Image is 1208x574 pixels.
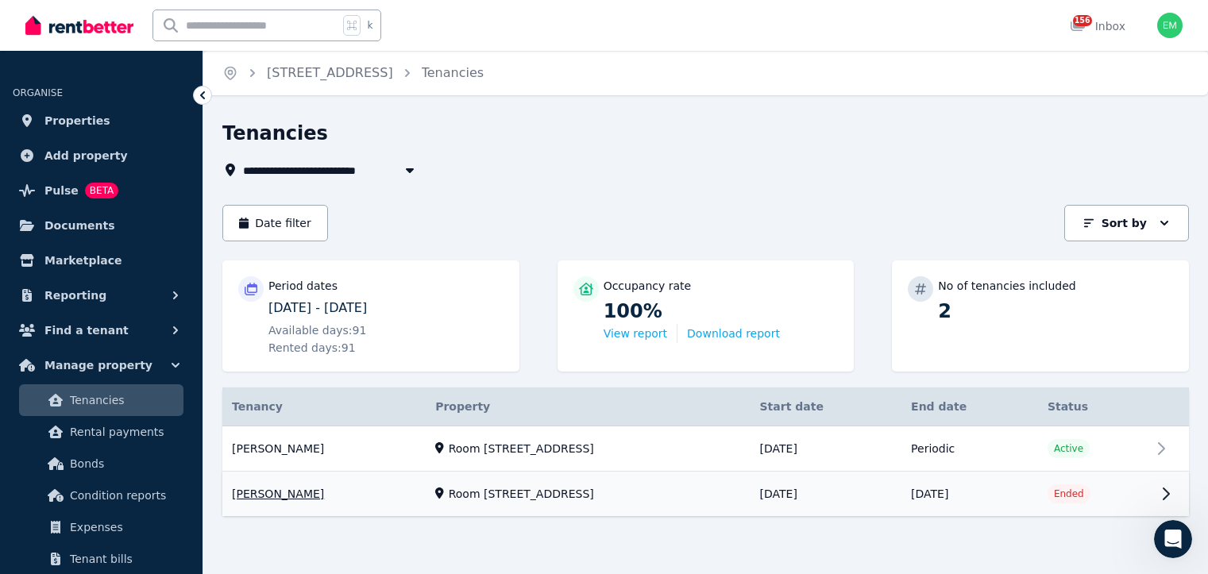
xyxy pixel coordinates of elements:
span: Tenancies [70,391,177,410]
a: View details for Ronalda Therese Cook [222,472,1189,517]
span: Search for help [33,271,129,287]
span: BETA [85,183,118,198]
td: [DATE] [751,472,902,517]
p: 100% [604,299,839,324]
a: Expenses [19,511,183,543]
span: Rented days: 91 [268,340,356,356]
span: Expenses [70,518,177,537]
a: Documents [13,210,190,241]
button: Download report [687,326,780,341]
span: k [367,19,372,32]
th: End date [901,387,1038,426]
button: Manage property [13,349,190,381]
span: Rental payments [70,422,177,441]
a: Add property [13,140,190,171]
p: How can we help? [32,140,286,167]
button: Reporting [13,279,190,311]
div: How Applications are Received and Managed [23,389,295,435]
span: Manage property [44,356,152,375]
span: Documents [44,216,115,235]
div: We typically reply in under 30 minutes [33,218,265,234]
span: Add property [44,146,128,165]
div: Inbox [1070,18,1125,34]
span: Tenancies [422,64,484,83]
span: Marketplace [44,251,122,270]
p: Occupancy rate [604,278,692,294]
span: ORGANISE [13,87,63,98]
button: Find a tenant [13,314,190,346]
a: Marketplace [13,245,190,276]
a: Rental payments [19,416,183,448]
a: Properties [13,105,190,137]
button: View report [604,326,667,341]
th: Start date [751,387,902,426]
div: Rental Payments - How They Work [33,307,266,324]
span: Bonds [70,454,177,473]
span: Messages [132,468,187,479]
span: Pulse [44,181,79,200]
img: Profile image for Jeremy [200,25,232,57]
a: View details for Ben Findley [222,426,1189,472]
div: Rental Payments - General FAQs [23,360,295,389]
a: Tenancies [19,384,183,416]
a: [STREET_ADDRESS] [267,65,393,80]
div: Rental Payments - How They Work [23,301,295,330]
img: RentBetter [25,13,133,37]
div: How much does it cost? [23,330,295,360]
iframe: Intercom live chat [1154,520,1192,558]
p: [DATE] - [DATE] [268,299,504,318]
a: PulseBETA [13,175,190,206]
span: Tenant bills [70,549,177,568]
span: Help [252,468,277,479]
button: Sort by [1064,205,1189,241]
div: Send us a message [33,201,265,218]
span: Condition reports [70,486,177,505]
p: 2 [938,299,1173,324]
a: Condition reports [19,480,183,511]
td: [DATE] [901,472,1038,517]
span: Find a tenant [44,321,129,340]
button: Help [212,428,318,491]
div: Rental Payments - General FAQs [33,366,266,383]
p: Period dates [268,278,338,294]
span: Reporting [44,286,106,305]
span: Available days: 91 [268,322,366,338]
span: Home [35,468,71,479]
div: How Applications are Received and Managed [33,395,266,429]
p: No of tenancies included [938,278,1075,294]
div: Send us a messageWe typically reply in under 30 minutes [16,187,302,248]
img: Profile image for Jodie [230,25,262,57]
button: Search for help [23,263,295,295]
button: Messages [106,428,211,491]
span: Tenancy [232,399,283,414]
span: Properties [44,111,110,130]
img: Emi [1157,13,1183,38]
nav: Breadcrumb [203,51,503,95]
img: Profile image for Rochelle [170,25,202,57]
a: Bonds [19,448,183,480]
div: How much does it cost? [33,337,266,353]
p: Hi Prince 👋 [32,113,286,140]
span: 156 [1073,15,1092,26]
th: Property [426,387,750,426]
button: Date filter [222,205,328,241]
img: logo [32,31,138,55]
h1: Tenancies [222,121,328,146]
p: Sort by [1102,215,1147,231]
div: Close [273,25,302,54]
th: Status [1038,387,1151,426]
